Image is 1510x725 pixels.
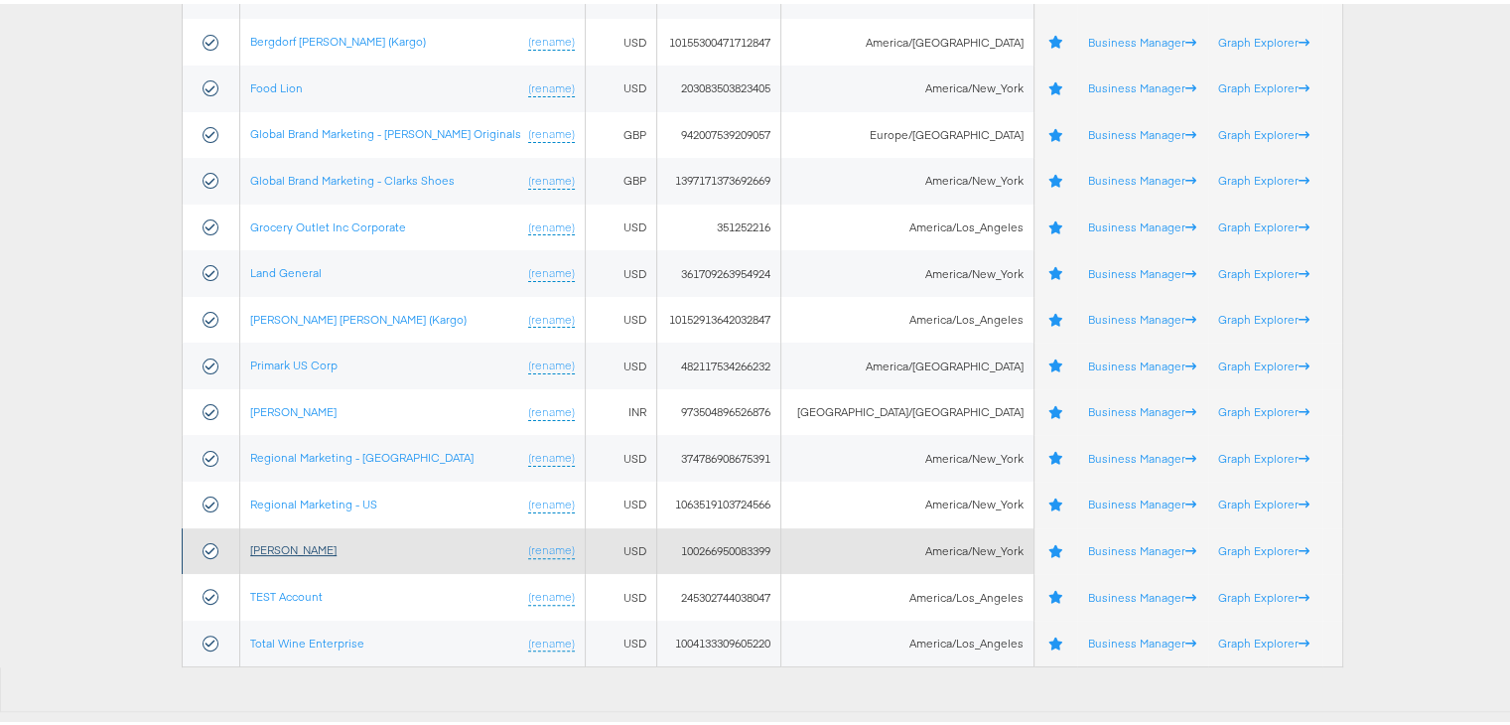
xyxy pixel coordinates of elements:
a: Regional Marketing - [GEOGRAPHIC_DATA] [250,446,474,461]
td: America/[GEOGRAPHIC_DATA] [781,15,1033,62]
td: America/Los_Angeles [781,617,1033,663]
td: USD [586,570,656,617]
a: Business Manager [1087,355,1195,369]
td: America/Los_Angeles [781,570,1033,617]
td: USD [586,617,656,663]
a: TEST Account [250,585,323,600]
td: 10155300471712847 [656,15,781,62]
a: (rename) [528,308,575,325]
a: (rename) [528,169,575,186]
a: (rename) [528,585,575,602]
a: Bergdorf [PERSON_NAME] (Kargo) [250,30,426,45]
a: Business Manager [1087,400,1195,415]
td: Europe/[GEOGRAPHIC_DATA] [781,108,1033,155]
td: GBP [586,108,656,155]
a: (rename) [528,354,575,370]
a: Total Wine Enterprise [250,632,364,647]
td: [GEOGRAPHIC_DATA]/[GEOGRAPHIC_DATA] [781,385,1033,432]
a: Business Manager [1087,632,1195,647]
td: America/Los_Angeles [781,293,1033,340]
a: Global Brand Marketing - [PERSON_NAME] Originals [250,122,521,137]
a: Grocery Outlet Inc Corporate [250,216,406,230]
a: (rename) [528,261,575,278]
a: Graph Explorer [1218,31,1309,46]
a: Graph Explorer [1218,632,1309,647]
a: Business Manager [1087,169,1195,184]
a: Graph Explorer [1218,400,1309,415]
a: Business Manager [1087,447,1195,462]
td: America/New_York [781,154,1033,201]
a: (rename) [528,76,575,93]
a: Primark US Corp [250,354,338,368]
td: USD [586,478,656,524]
td: USD [586,524,656,571]
td: USD [586,339,656,385]
a: Business Manager [1087,262,1195,277]
td: America/New_York [781,431,1033,478]
a: [PERSON_NAME] [PERSON_NAME] (Kargo) [250,308,467,323]
td: USD [586,246,656,293]
a: Business Manager [1087,308,1195,323]
td: USD [586,201,656,247]
a: (rename) [528,632,575,649]
td: USD [586,15,656,62]
a: Business Manager [1087,586,1195,601]
td: INR [586,385,656,432]
td: America/New_York [781,246,1033,293]
td: 361709263954924 [656,246,781,293]
td: 203083503823405 [656,62,781,108]
a: Global Brand Marketing - Clarks Shoes [250,169,455,184]
a: Graph Explorer [1218,539,1309,554]
td: 1397171373692669 [656,154,781,201]
td: 1063519103724566 [656,478,781,524]
a: Business Manager [1087,493,1195,507]
td: 482117534266232 [656,339,781,385]
a: (rename) [528,216,575,232]
td: 10152913642032847 [656,293,781,340]
td: 1004133309605220 [656,617,781,663]
a: [PERSON_NAME] [250,400,337,415]
td: 973504896526876 [656,385,781,432]
a: Graph Explorer [1218,586,1309,601]
a: (rename) [528,493,575,509]
td: 351252216 [656,201,781,247]
a: Graph Explorer [1218,123,1309,138]
a: (rename) [528,538,575,555]
a: Business Manager [1087,539,1195,554]
td: GBP [586,154,656,201]
a: Land General [250,261,322,276]
a: Graph Explorer [1218,262,1309,277]
a: Business Manager [1087,216,1195,230]
td: USD [586,431,656,478]
a: (rename) [528,122,575,139]
a: Graph Explorer [1218,169,1309,184]
td: USD [586,293,656,340]
a: Business Manager [1087,123,1195,138]
td: 374786908675391 [656,431,781,478]
a: (rename) [528,30,575,47]
td: 100266950083399 [656,524,781,571]
a: Graph Explorer [1218,308,1309,323]
td: USD [586,62,656,108]
a: Graph Explorer [1218,216,1309,230]
a: Graph Explorer [1218,355,1309,369]
td: 942007539209057 [656,108,781,155]
a: (rename) [528,400,575,417]
a: Graph Explorer [1218,447,1309,462]
td: 245302744038047 [656,570,781,617]
a: Food Lion [250,76,303,91]
a: Graph Explorer [1218,76,1309,91]
a: Regional Marketing - US [250,493,377,507]
a: Business Manager [1087,31,1195,46]
td: America/[GEOGRAPHIC_DATA] [781,339,1033,385]
td: America/Los_Angeles [781,201,1033,247]
a: Business Manager [1087,76,1195,91]
td: America/New_York [781,62,1033,108]
td: America/New_York [781,524,1033,571]
a: [PERSON_NAME] [250,538,337,553]
a: (rename) [528,446,575,463]
a: Graph Explorer [1218,493,1309,507]
td: America/New_York [781,478,1033,524]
